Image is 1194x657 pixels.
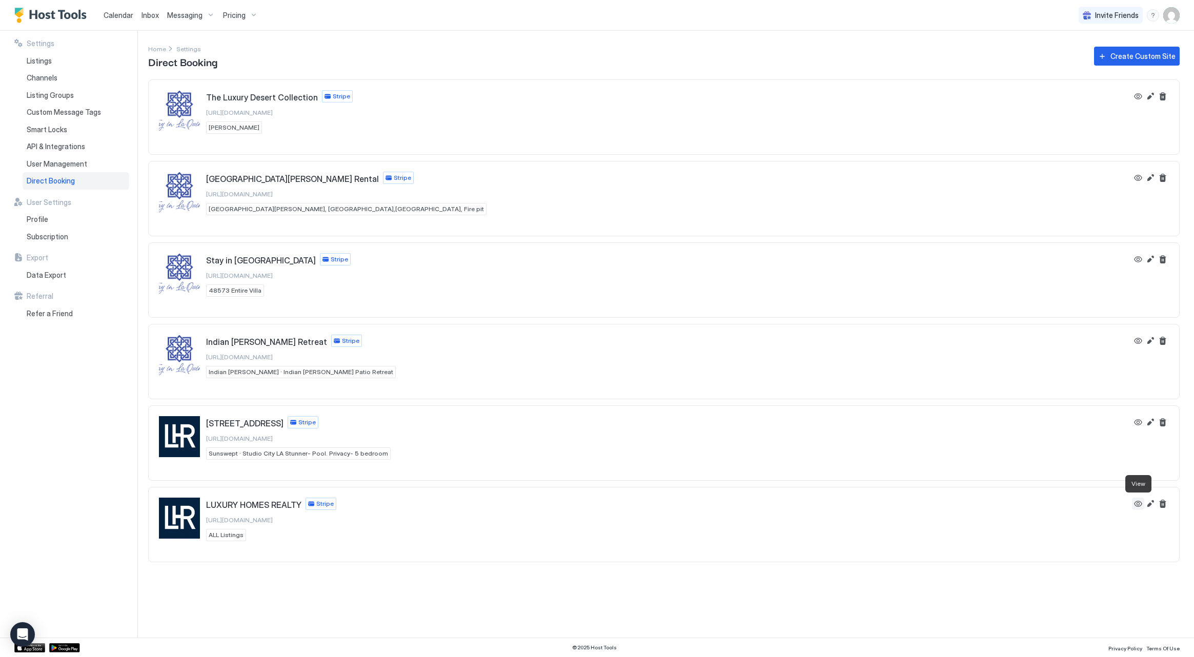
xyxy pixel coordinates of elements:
span: Indian [PERSON_NAME] Retreat [206,337,327,347]
a: Custom Message Tags [23,104,129,121]
span: [URL][DOMAIN_NAME] [206,190,273,198]
span: Stripe [316,499,334,508]
a: Settings [176,43,201,54]
a: Host Tools Logo [14,8,91,23]
span: Calendar [104,11,133,19]
div: Breadcrumb [148,43,166,54]
span: Data Export [27,271,66,280]
span: Subscription [27,232,68,241]
a: Direct Booking [23,172,129,190]
span: Profile [27,215,48,224]
button: Edit [1144,253,1157,265]
span: Direct Booking [148,54,217,69]
button: View [1132,498,1144,510]
div: LUXURY HOMES REALTY [159,498,200,539]
button: Create Custom Site [1094,47,1180,66]
span: Stripe [298,418,316,427]
div: Open Intercom Messenger [10,622,35,647]
span: Export [27,253,48,262]
button: Delete [1157,172,1169,184]
span: [PERSON_NAME] [209,123,259,132]
span: Channels [27,73,57,83]
a: Channels [23,69,129,87]
a: [URL][DOMAIN_NAME] [206,514,273,525]
span: Custom Message Tags [27,108,101,117]
div: Breadcrumb [176,43,201,54]
button: Delete [1157,253,1169,265]
button: Delete [1157,498,1169,510]
span: Stripe [342,336,359,345]
span: User Management [27,159,87,169]
a: [URL][DOMAIN_NAME] [206,270,273,280]
a: Privacy Policy [1108,642,1142,653]
div: The Luxury Desert Collection [159,90,200,131]
span: ALL Listings [209,530,244,540]
div: 4173 Sunswept Dr. Studio City, CA 91607 [159,416,200,457]
button: Edit [1144,90,1157,102]
span: Listing Groups [27,91,74,100]
div: App Store [14,643,45,652]
span: 48573 Entire Villa [209,286,261,295]
a: Calendar [104,10,133,20]
a: Data Export [23,266,129,284]
span: Home [148,45,166,53]
span: Referral [27,292,53,301]
button: Delete [1157,335,1169,347]
span: [URL][DOMAIN_NAME] [206,109,273,116]
span: API & Integrations [27,142,85,151]
button: Edit [1144,335,1157,347]
a: Listing Groups [23,87,129,104]
span: [URL][DOMAIN_NAME] [206,272,273,279]
span: [STREET_ADDRESS] [206,418,284,428]
span: Direct Booking [27,176,75,186]
span: Messaging [167,11,203,20]
a: Google Play Store [49,643,80,652]
button: Delete [1157,416,1169,428]
span: Settings [27,39,54,48]
div: Stay in La Quinta [159,253,200,294]
span: Terms Of Use [1146,645,1180,651]
div: Indian Wells Retreat [159,335,200,376]
button: Delete [1157,90,1169,102]
a: [URL][DOMAIN_NAME] [206,433,273,443]
div: Create Custom Site [1110,51,1176,61]
a: [URL][DOMAIN_NAME] [206,107,273,117]
span: View [1131,479,1145,488]
a: Inbox [141,10,159,20]
span: [GEOGRAPHIC_DATA][PERSON_NAME] Rental [206,174,379,184]
button: Edit [1144,172,1157,184]
button: View [1132,335,1144,347]
span: Listings [27,56,52,66]
a: [URL][DOMAIN_NAME] [206,351,273,362]
span: Invite Friends [1095,11,1139,20]
a: Smart Locks [23,121,129,138]
a: Subscription [23,228,129,245]
a: [URL][DOMAIN_NAME] [206,188,273,199]
span: The Luxury Desert Collection [206,92,318,102]
a: Terms Of Use [1146,642,1180,653]
a: User Management [23,155,129,173]
span: Inbox [141,11,159,19]
div: Indian Wells Mountain Cove Rental [159,172,200,213]
span: Stripe [394,173,411,182]
span: Pricing [223,11,246,20]
span: Indian [PERSON_NAME] · Indian [PERSON_NAME] Patio Retreat [209,367,393,377]
a: Listings [23,52,129,70]
a: Home [148,43,166,54]
span: User Settings [27,198,71,207]
span: LUXURY HOMES REALTY [206,500,301,510]
a: API & Integrations [23,138,129,155]
span: [URL][DOMAIN_NAME] [206,435,273,442]
button: Edit [1144,416,1157,428]
a: Profile [23,211,129,228]
span: Settings [176,45,201,53]
span: Refer a Friend [27,309,73,318]
div: menu [1147,9,1159,22]
div: User profile [1163,7,1180,24]
a: Refer a Friend [23,305,129,322]
span: [URL][DOMAIN_NAME] [206,353,273,361]
span: Smart Locks [27,125,67,134]
button: Edit [1144,498,1157,510]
